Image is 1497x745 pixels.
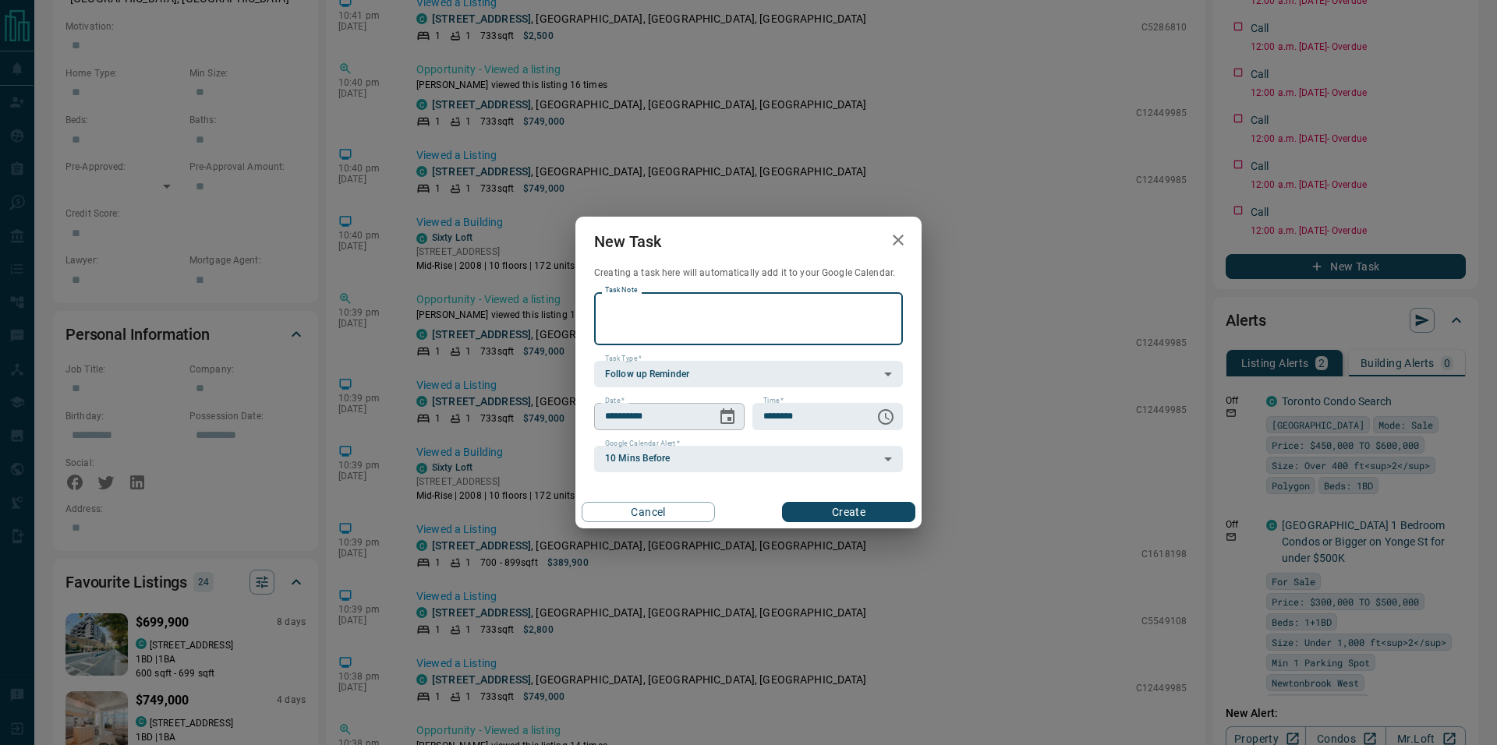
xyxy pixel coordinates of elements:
div: 10 Mins Before [594,446,903,472]
label: Date [605,396,625,406]
p: Creating a task here will automatically add it to your Google Calendar. [594,267,903,280]
label: Google Calendar Alert [605,439,680,449]
label: Task Type [605,354,642,364]
h2: New Task [575,217,680,267]
button: Create [782,502,915,522]
button: Choose date, selected date is Oct 16, 2025 [712,401,743,433]
div: Follow up Reminder [594,361,903,387]
button: Choose time, selected time is 6:00 AM [870,401,901,433]
label: Time [763,396,784,406]
button: Cancel [582,502,715,522]
label: Task Note [605,285,637,295]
